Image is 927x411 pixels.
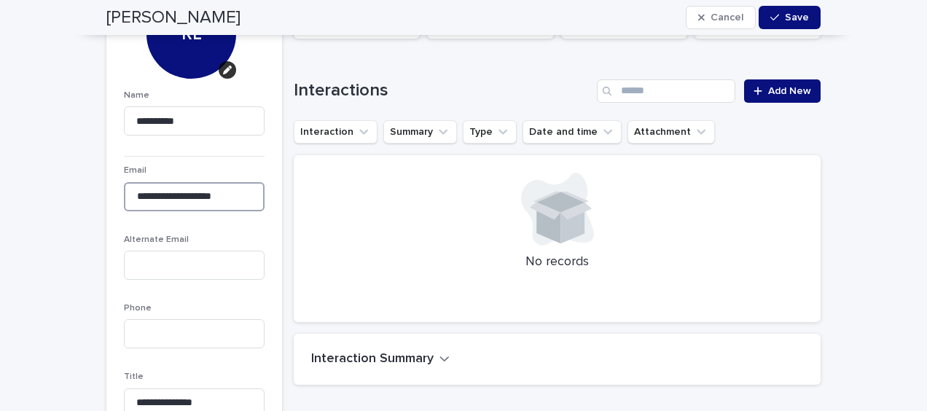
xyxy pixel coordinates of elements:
button: Cancel [686,6,756,29]
span: Save [785,12,809,23]
span: Cancel [711,12,743,23]
h1: Interactions [294,80,591,101]
h2: Interaction Summary [311,351,434,367]
a: Add New [744,79,821,103]
h2: [PERSON_NAME] [106,7,240,28]
span: Title [124,372,144,381]
span: Name [124,91,149,100]
button: Interaction [294,120,378,144]
span: Phone [124,304,152,313]
p: No records [311,254,803,270]
input: Search [597,79,735,103]
span: Email [124,166,146,175]
button: Attachment [627,120,715,144]
span: Add New [768,86,811,96]
button: Save [759,6,821,29]
button: Summary [383,120,457,144]
button: Interaction Summary [311,351,450,367]
button: Date and time [523,120,622,144]
button: Type [463,120,517,144]
span: Alternate Email [124,235,189,244]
